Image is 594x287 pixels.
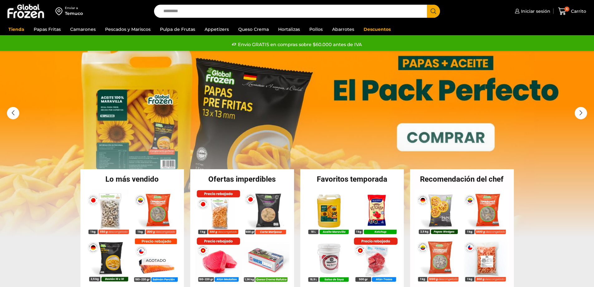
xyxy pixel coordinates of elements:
[65,10,83,17] div: Temuco
[56,6,65,17] img: address-field-icon.svg
[513,5,550,17] a: Iniciar sesión
[360,23,394,35] a: Descuentos
[65,6,83,10] div: Enviar a
[569,8,586,14] span: Carrito
[410,175,514,183] h2: Recomendación del chef
[575,107,587,119] div: Next slide
[235,23,272,35] a: Queso Crema
[427,5,440,18] button: Search button
[31,23,64,35] a: Papas Fritas
[141,256,170,265] p: Agotado
[5,23,27,35] a: Tienda
[519,8,550,14] span: Iniciar sesión
[275,23,303,35] a: Hortalizas
[80,175,184,183] h2: Lo más vendido
[306,23,326,35] a: Pollos
[329,23,357,35] a: Abarrotes
[300,175,404,183] h2: Favoritos temporada
[7,107,19,119] div: Previous slide
[201,23,232,35] a: Appetizers
[157,23,198,35] a: Pulpa de Frutas
[102,23,154,35] a: Pescados y Mariscos
[564,7,569,12] span: 6
[190,175,294,183] h2: Ofertas imperdibles
[557,4,588,19] a: 6 Carrito
[67,23,99,35] a: Camarones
